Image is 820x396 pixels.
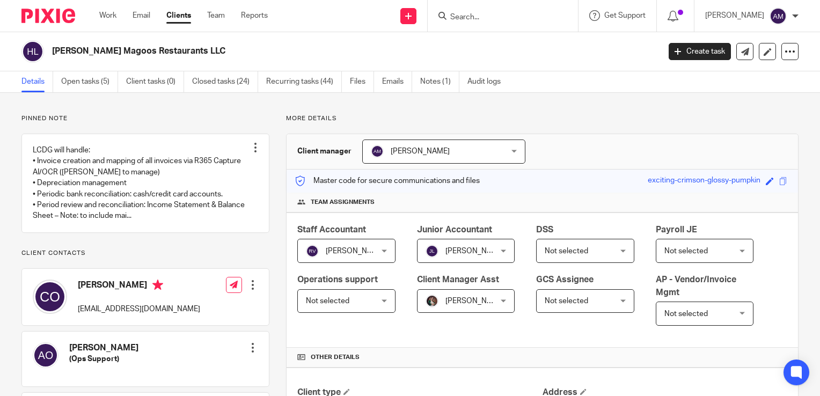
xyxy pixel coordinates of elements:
span: Not selected [664,310,708,318]
img: svg%3E [21,40,44,63]
p: Master code for secure communications and files [295,175,480,186]
p: Client contacts [21,249,269,258]
span: Get Support [604,12,646,19]
input: Search [449,13,546,23]
span: Not selected [545,247,588,255]
a: Emails [382,71,412,92]
span: DSS [536,225,553,234]
a: Work [99,10,116,21]
span: Other details [311,353,360,362]
span: Payroll JE [656,225,697,234]
h5: (Ops Support) [69,354,138,364]
img: svg%3E [426,245,438,258]
a: Details [21,71,53,92]
h4: [PERSON_NAME] [69,342,138,354]
span: [PERSON_NAME] [445,247,504,255]
span: AP - Vendor/Invoice Mgmt [656,275,736,296]
h3: Client manager [297,146,352,157]
a: Team [207,10,225,21]
span: Junior Accountant [417,225,492,234]
a: Notes (1) [420,71,459,92]
span: Not selected [306,297,349,305]
img: Profile%20picture%20JUS.JPG [426,295,438,307]
img: svg%3E [33,342,58,368]
img: svg%3E [33,280,67,314]
p: More details [286,114,799,123]
a: Recurring tasks (44) [266,71,342,92]
span: Not selected [545,297,588,305]
a: Files [350,71,374,92]
a: Client tasks (0) [126,71,184,92]
h4: [PERSON_NAME] [78,280,200,293]
span: [PERSON_NAME] [326,247,385,255]
img: svg%3E [770,8,787,25]
span: Operations support [297,275,378,284]
img: svg%3E [371,145,384,158]
span: Staff Accountant [297,225,366,234]
div: exciting-crimson-glossy-pumpkin [648,175,760,187]
p: Pinned note [21,114,269,123]
i: Primary [152,280,163,290]
a: Open tasks (5) [61,71,118,92]
img: Pixie [21,9,75,23]
img: svg%3E [306,245,319,258]
a: Reports [241,10,268,21]
span: GCS Assignee [536,275,594,284]
a: Clients [166,10,191,21]
span: Client Manager Asst [417,275,499,284]
p: [PERSON_NAME] [705,10,764,21]
a: Audit logs [467,71,509,92]
a: Create task [669,43,731,60]
h2: [PERSON_NAME] Magoos Restaurants LLC [52,46,532,57]
span: [PERSON_NAME] [391,148,450,155]
p: [EMAIL_ADDRESS][DOMAIN_NAME] [78,304,200,314]
span: [PERSON_NAME] [445,297,504,305]
a: Email [133,10,150,21]
span: Not selected [664,247,708,255]
a: Closed tasks (24) [192,71,258,92]
span: Team assignments [311,198,375,207]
